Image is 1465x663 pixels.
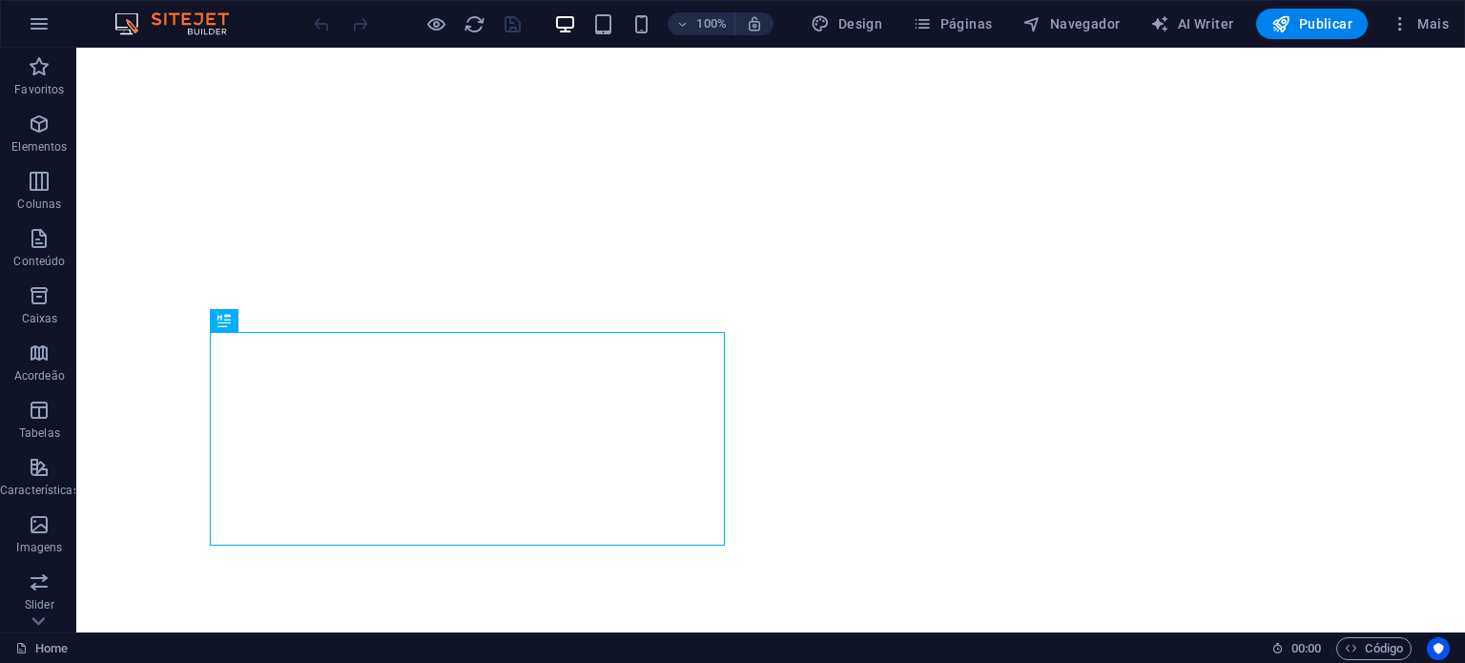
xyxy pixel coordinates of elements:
span: : [1305,641,1308,655]
i: Ao redimensionar, ajusta automaticamente o nível de zoom para caber no dispositivo escolhido. [746,15,763,32]
img: Editor Logo [110,12,253,35]
p: Conteúdo [13,254,65,269]
span: Mais [1391,14,1449,33]
p: Caixas [22,311,58,326]
button: Código [1336,637,1412,660]
h6: Tempo de sessão [1271,637,1322,660]
button: reload [463,12,485,35]
p: Slider [25,597,54,612]
p: Acordeão [14,368,65,383]
p: Elementos [11,139,67,155]
p: Favoritos [14,82,64,97]
span: AI Writer [1150,14,1233,33]
button: Publicar [1256,9,1368,39]
span: Código [1345,637,1403,660]
button: Mais [1383,9,1456,39]
button: Design [803,9,890,39]
span: Design [811,14,882,33]
button: Usercentrics [1427,637,1450,660]
p: Colunas [17,197,61,212]
button: Páginas [905,9,1000,39]
button: Clique aqui para sair do modo de visualização e continuar editando [424,12,447,35]
p: Imagens [16,540,62,555]
button: AI Writer [1143,9,1241,39]
div: Design (Ctrl+Alt+Y) [803,9,890,39]
h6: 100% [696,12,727,35]
button: 100% [668,12,735,35]
p: Tabelas [19,425,60,441]
span: Navegador [1022,14,1120,33]
button: Navegador [1015,9,1127,39]
span: 00 00 [1291,637,1321,660]
a: Clique para cancelar a seleção. Clique duas vezes para abrir as Páginas [15,637,68,660]
span: Publicar [1271,14,1352,33]
span: Páginas [913,14,992,33]
i: Recarregar página [464,13,485,35]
